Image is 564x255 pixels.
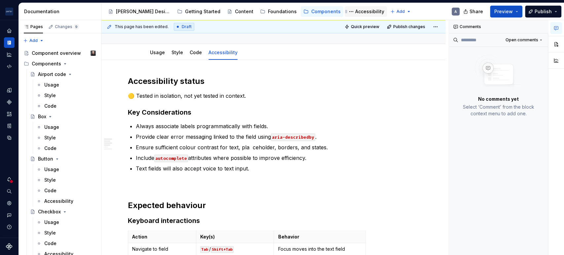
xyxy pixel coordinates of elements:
div: Style [44,177,56,183]
p: Ensure sufficient colour contrast for text, pla ceholder, borders, and states. [136,143,419,151]
span: Open comments [506,37,538,43]
strong: Accessibility status [128,76,205,86]
a: Accessibility [208,50,238,55]
a: Documentation [4,37,15,48]
p: Focus moves into the text field [278,246,361,252]
div: Code [187,45,205,59]
h3: Key Considerations [128,108,419,117]
div: Changes [55,24,79,29]
code: aria-describedby [271,133,315,141]
button: Add [21,36,46,45]
span: Draft [182,24,192,29]
div: Documentation [24,8,98,15]
a: Code [190,50,202,55]
button: Preview [490,6,522,18]
div: A [454,9,457,14]
p: Include attributes where possible to improve efficiency. [136,154,419,162]
div: Usage [44,124,59,130]
a: Box [27,111,98,122]
p: Text fields will also accept voice to text input. [136,164,419,172]
div: Code [44,103,56,109]
span: Share [470,8,483,15]
a: Usage [34,80,98,90]
div: Page tree [105,5,387,18]
div: Code [44,187,56,194]
a: Content [224,6,256,17]
code: Shift+Tab [211,246,234,253]
div: Code [44,145,56,152]
div: Contact support [4,210,15,220]
div: Usage [44,166,59,173]
button: Share [460,6,487,18]
div: Style [169,45,186,59]
span: Add [29,38,38,43]
code: Tab [200,246,209,253]
a: Style [171,50,183,55]
img: f0306bc8-3074-41fb-b11c-7d2e8671d5eb.png [5,8,13,16]
div: Accessibility [206,45,240,59]
a: Code [34,185,98,196]
svg: Supernova Logo [6,243,13,250]
a: Usage [34,164,98,175]
button: Quick preview [343,22,382,31]
p: / [200,246,270,252]
a: Components [4,97,15,107]
div: [PERSON_NAME] Design [116,8,170,15]
div: Component overview [32,50,81,56]
div: Accessibility [44,198,73,204]
button: Publish changes [385,22,428,31]
div: Box [38,113,46,120]
a: Usage [34,217,98,228]
div: Comments [449,20,548,33]
div: Usage [44,219,59,226]
p: No comments yet [478,96,519,102]
strong: Expected behaviour [128,200,206,210]
a: [PERSON_NAME] Design [105,6,173,17]
div: Code [44,240,56,247]
div: Getting Started [185,8,220,15]
div: Style [44,230,56,236]
div: Style [44,134,56,141]
p: Behavior [278,234,361,240]
a: Usage [34,122,98,132]
a: Getting Started [174,6,223,17]
p: Always associate labels programmatically with fields. [136,122,419,130]
a: Code automation [4,61,15,72]
a: Checkbox [27,206,98,217]
a: Home [4,25,15,36]
a: Assets [4,109,15,119]
code: autocomplete [154,155,188,162]
p: Key(s) [200,234,270,240]
div: Pages [24,24,43,29]
div: Foundations [268,8,297,15]
a: Style [34,90,98,101]
a: Data sources [4,132,15,143]
button: Publish [525,6,561,18]
a: Airport code [27,69,98,80]
p: 🟡 Tested in isolation, not yet tested in context. [128,92,419,100]
span: Quick preview [351,24,379,29]
a: Settings [4,198,15,208]
div: Components [32,60,61,67]
a: Design tokens [4,85,15,95]
a: Analytics [4,49,15,60]
a: Code [34,101,98,111]
div: Components [311,8,341,15]
a: Storybook stories [4,121,15,131]
a: Style [34,132,98,143]
button: Add [388,7,413,16]
a: Accessibility [34,196,98,206]
div: Accessibility [355,8,384,15]
button: Notifications [4,174,15,185]
div: Usage [147,45,168,59]
span: Publish [535,8,552,15]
